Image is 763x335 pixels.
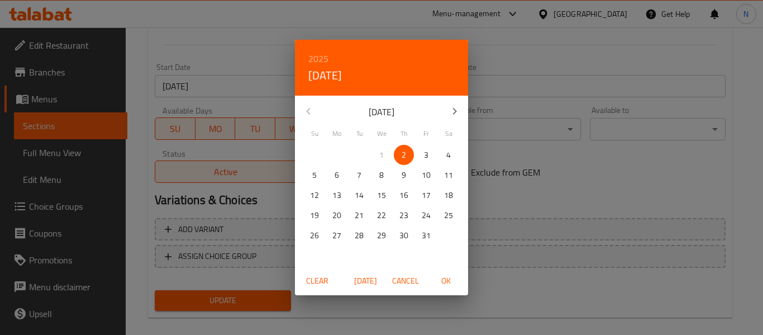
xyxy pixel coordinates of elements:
button: 25 [438,205,459,225]
span: We [371,129,392,139]
p: 31 [422,229,431,243]
button: Clear [299,271,335,291]
button: 13 [327,185,347,205]
button: 21 [349,205,369,225]
p: 5 [312,168,317,182]
p: 25 [444,209,453,223]
button: 26 [304,225,325,246]
button: 28 [349,225,369,246]
p: 24 [422,209,431,223]
p: 16 [399,188,408,202]
p: 18 [444,188,453,202]
button: 6 [327,165,347,185]
span: OK [432,274,459,288]
button: 10 [416,165,436,185]
p: 11 [444,168,453,182]
span: Th [394,129,414,139]
p: 15 [377,188,386,202]
span: Su [304,129,325,139]
p: 4 [446,148,451,162]
button: 12 [304,185,325,205]
button: 27 [327,225,347,246]
span: Clear [304,274,331,288]
button: 9 [394,165,414,185]
button: 31 [416,225,436,246]
button: 11 [438,165,459,185]
span: Tu [349,129,369,139]
p: 23 [399,209,408,223]
span: [DATE] [352,274,379,288]
p: 22 [377,209,386,223]
button: OK [428,271,464,291]
button: 23 [394,205,414,225]
button: 30 [394,225,414,246]
p: 17 [422,188,431,202]
p: 21 [355,209,364,223]
p: 29 [377,229,386,243]
button: 24 [416,205,436,225]
button: 2 [394,145,414,165]
p: 10 [422,168,431,182]
button: 18 [438,185,459,205]
p: 3 [424,148,428,162]
span: Cancel [392,274,419,288]
p: 8 [379,168,384,182]
p: [DATE] [322,105,441,119]
button: 2025 [308,51,328,67]
p: 13 [332,188,341,202]
button: 8 [371,165,392,185]
p: 27 [332,229,341,243]
button: 17 [416,185,436,205]
button: [DATE] [347,271,383,291]
button: [DATE] [308,67,342,84]
button: 7 [349,165,369,185]
span: Sa [438,129,459,139]
button: 4 [438,145,459,165]
span: Fr [416,129,436,139]
p: 30 [399,229,408,243]
p: 7 [357,168,361,182]
button: 19 [304,205,325,225]
button: 29 [371,225,392,246]
p: 12 [310,188,319,202]
button: 20 [327,205,347,225]
span: Mo [327,129,347,139]
p: 2 [402,148,406,162]
button: 3 [416,145,436,165]
button: 22 [371,205,392,225]
p: 26 [310,229,319,243]
p: 19 [310,209,319,223]
p: 9 [402,168,406,182]
p: 6 [335,168,339,182]
button: 14 [349,185,369,205]
button: Cancel [388,271,423,291]
button: 5 [304,165,325,185]
button: 15 [371,185,392,205]
button: 16 [394,185,414,205]
p: 14 [355,188,364,202]
p: 20 [332,209,341,223]
p: 28 [355,229,364,243]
